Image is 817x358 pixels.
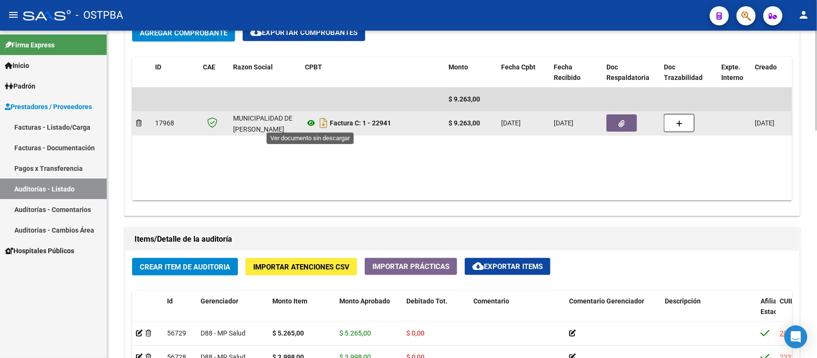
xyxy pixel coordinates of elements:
span: 56729 [167,329,186,337]
span: Creado [755,63,777,71]
span: Agregar Comprobante [140,29,227,37]
span: CPBT [305,63,322,71]
div: Open Intercom Messenger [784,325,807,348]
span: Gerenciador [201,297,238,305]
span: Exportar Items [472,262,543,271]
datatable-header-cell: Gerenciador [197,291,269,333]
datatable-header-cell: ID [151,57,199,89]
datatable-header-cell: Comentario [470,291,565,333]
mat-icon: menu [8,9,19,21]
datatable-header-cell: Comentario Gerenciador [565,291,661,333]
button: Importar Prácticas [365,258,457,275]
span: $ 5.265,00 [339,329,371,337]
span: Comentario Gerenciador [569,297,644,305]
span: - OSTPBA [76,5,123,26]
span: [DATE] [554,119,573,127]
span: Hospitales Públicos [5,246,74,256]
strong: Factura C: 1 - 22941 [330,119,391,127]
strong: $ 5.265,00 [272,329,304,337]
span: Fecha Cpbt [501,63,536,71]
datatable-header-cell: Id [163,291,197,333]
datatable-header-cell: Descripción [661,291,757,333]
span: CUIL [780,297,794,305]
button: Exportar Items [465,258,550,275]
span: Id [167,297,173,305]
datatable-header-cell: Afiliado Estado [757,291,776,333]
datatable-header-cell: Debitado Tot. [403,291,470,333]
span: $ 9.263,00 [448,95,480,103]
span: ID [155,63,161,71]
span: Expte. Interno [721,63,743,82]
span: Fecha Recibido [554,63,581,82]
span: Doc Trazabilidad [664,63,703,82]
span: Exportar Comprobantes [250,28,358,37]
span: [DATE] [501,119,521,127]
span: Doc Respaldatoria [606,63,649,82]
span: Comentario [473,297,509,305]
span: Monto Item [272,297,307,305]
mat-icon: cloud_download [472,260,484,272]
datatable-header-cell: CAE [199,57,229,89]
button: Exportar Comprobantes [243,24,365,41]
span: Monto [448,63,468,71]
datatable-header-cell: Expte. Interno [717,57,751,89]
strong: $ 9.263,00 [448,119,480,127]
datatable-header-cell: Monto [445,57,497,89]
button: Crear Item de Auditoria [132,258,238,276]
datatable-header-cell: Doc Trazabilidad [660,57,717,89]
span: Monto Aprobado [339,297,390,305]
datatable-header-cell: Fecha Recibido [550,57,603,89]
span: Descripción [665,297,701,305]
span: Padrón [5,81,35,91]
span: Importar Atenciones CSV [253,263,349,271]
span: Inicio [5,60,29,71]
datatable-header-cell: CPBT [301,57,445,89]
span: Debitado Tot. [406,297,448,305]
h1: Items/Detalle de la auditoría [134,232,790,247]
span: CAE [203,63,215,71]
datatable-header-cell: Doc Respaldatoria [603,57,660,89]
span: D88 - MP Salud [201,329,246,337]
span: Afiliado Estado [761,297,784,316]
datatable-header-cell: Fecha Cpbt [497,57,550,89]
button: Importar Atenciones CSV [246,258,357,276]
span: 17968 [155,119,174,127]
i: Descargar documento [317,115,330,131]
span: Firma Express [5,40,55,50]
span: Razon Social [233,63,273,71]
datatable-header-cell: Razon Social [229,57,301,89]
datatable-header-cell: Monto Aprobado [336,291,403,333]
span: Importar Prácticas [372,262,449,271]
span: $ 0,00 [406,329,425,337]
button: Agregar Comprobante [132,24,235,42]
mat-icon: cloud_download [250,26,262,38]
datatable-header-cell: Monto Item [269,291,336,333]
mat-icon: person [798,9,809,21]
div: MUNICIPALIDAD DE [PERSON_NAME] [233,113,297,135]
span: [DATE] [755,119,774,127]
span: Prestadores / Proveedores [5,101,92,112]
span: Crear Item de Auditoria [140,263,230,271]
